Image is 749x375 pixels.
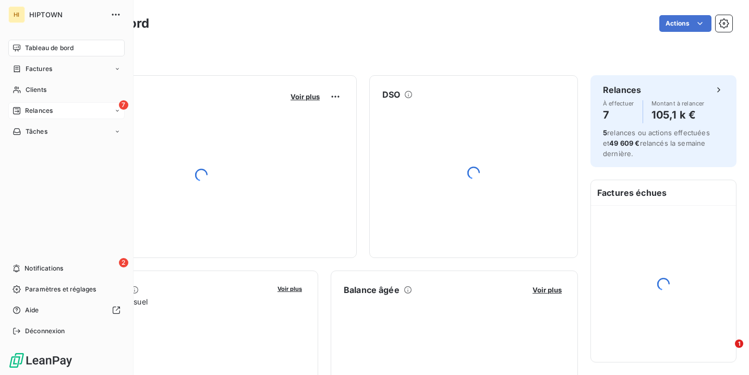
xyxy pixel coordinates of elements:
div: HI [8,6,25,23]
span: 49 609 € [609,139,639,147]
span: Voir plus [277,285,302,292]
span: Tâches [26,127,47,136]
span: 2 [119,258,128,267]
button: Voir plus [274,284,305,293]
a: Aide [8,302,125,319]
h6: Relances [603,84,641,96]
span: À effectuer [603,100,634,107]
button: Actions [659,15,711,32]
span: Notifications [25,264,63,273]
span: 5 [603,128,607,137]
h6: DSO [382,88,400,101]
span: 1 [735,339,743,348]
h6: Factures échues [591,180,736,205]
h6: Balance âgée [344,284,400,296]
span: Paramètres et réglages [25,285,96,294]
span: Relances [25,106,53,115]
span: Déconnexion [25,326,65,336]
span: 7 [119,100,128,110]
span: HIPTOWN [29,10,104,19]
span: Voir plus [533,286,562,294]
span: Chiffre d'affaires mensuel [59,296,270,307]
iframe: Intercom live chat [714,339,739,365]
h4: 7 [603,107,634,123]
span: Voir plus [291,92,320,101]
span: Tableau de bord [25,43,74,53]
img: Logo LeanPay [8,352,73,369]
span: Montant à relancer [651,100,705,107]
span: relances ou actions effectuées et relancés la semaine dernière. [603,128,710,158]
span: Factures [26,64,52,74]
button: Voir plus [287,92,323,101]
span: Clients [26,85,46,95]
button: Voir plus [529,285,565,295]
h4: 105,1 k € [651,107,705,123]
span: Aide [25,306,39,315]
